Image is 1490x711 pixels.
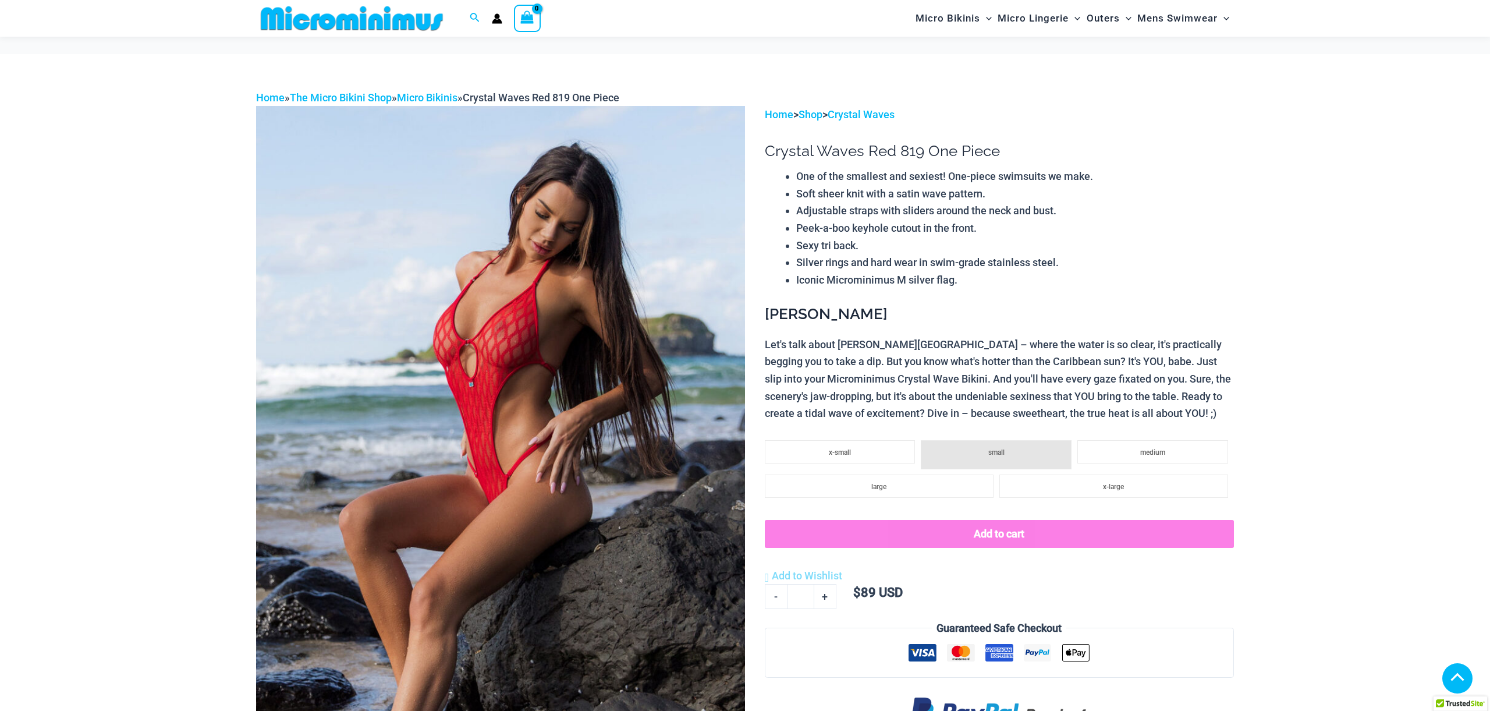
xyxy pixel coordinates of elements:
li: large [765,475,994,498]
a: The Micro Bikini Shop [290,91,392,104]
a: Home [256,91,285,104]
li: medium [1077,440,1228,464]
bdi: 89 USD [853,585,903,600]
img: MM SHOP LOGO FLAT [256,5,448,31]
span: Micro Bikinis [916,3,980,33]
span: x-large [1103,483,1124,491]
a: Home [765,108,793,121]
span: x-small [829,448,851,457]
span: medium [1140,448,1165,457]
span: Crystal Waves Red 819 One Piece [463,91,619,104]
h3: [PERSON_NAME] [765,305,1234,324]
p: > > [765,106,1234,123]
li: Peek-a-boo keyhole cutout in the front. [796,220,1234,237]
p: Let's talk about [PERSON_NAME][GEOGRAPHIC_DATA] – where the water is so clear, it's practically b... [765,336,1234,423]
button: Add to cart [765,520,1234,548]
span: » » » [256,91,619,104]
li: x-large [999,475,1228,498]
span: large [871,483,886,491]
span: Outers [1087,3,1120,33]
a: + [814,584,836,609]
li: Silver rings and hard wear in swim-grade stainless steel. [796,254,1234,271]
span: $ [853,585,861,600]
a: OutersMenu ToggleMenu Toggle [1084,3,1134,33]
span: Menu Toggle [1218,3,1229,33]
li: x-small [765,440,916,464]
li: Sexy tri back. [796,237,1234,254]
a: - [765,584,787,609]
a: Shop [799,108,822,121]
a: Micro LingerieMenu ToggleMenu Toggle [995,3,1083,33]
span: small [988,448,1005,457]
li: Soft sheer knit with a satin wave pattern. [796,185,1234,203]
input: Product quantity [787,584,814,609]
li: Adjustable straps with sliders around the neck and bust. [796,202,1234,220]
a: Mens SwimwearMenu ToggleMenu Toggle [1134,3,1232,33]
a: Micro BikinisMenu ToggleMenu Toggle [913,3,995,33]
li: small [921,440,1072,469]
span: Micro Lingerie [998,3,1069,33]
a: Add to Wishlist [765,567,842,585]
span: Menu Toggle [980,3,992,33]
span: Menu Toggle [1069,3,1080,33]
span: Mens Swimwear [1137,3,1218,33]
li: Iconic Microminimus M silver flag. [796,271,1234,289]
a: Micro Bikinis [397,91,457,104]
span: Menu Toggle [1120,3,1131,33]
legend: Guaranteed Safe Checkout [932,620,1066,637]
h1: Crystal Waves Red 819 One Piece [765,142,1234,160]
nav: Site Navigation [911,2,1234,35]
li: One of the smallest and sexiest! One-piece swimsuits we make. [796,168,1234,185]
a: Search icon link [470,11,480,26]
span: Add to Wishlist [772,569,842,582]
a: View Shopping Cart, empty [514,5,541,31]
a: Account icon link [492,13,502,24]
a: Crystal Waves [828,108,895,121]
